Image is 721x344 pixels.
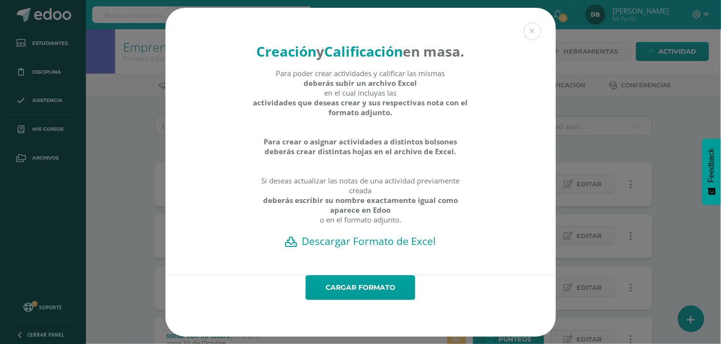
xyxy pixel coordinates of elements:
[252,68,469,234] div: Para poder crear actividades y calificar las mismas en el cual incluyas las Si deseas actualizar ...
[325,42,403,61] strong: Calificación
[252,42,469,61] h4: en masa.
[183,234,539,248] a: Descargar Formato de Excel
[257,42,317,61] strong: Creación
[524,22,541,40] button: Close (Esc)
[252,137,469,156] strong: Para crear o asignar actividades a distintos bolsones deberás crear distintas hojas en el archivo...
[306,275,415,300] a: Cargar formato
[252,195,469,215] strong: deberás escribir su nombre exactamente igual como aparece en Edoo
[252,98,469,117] strong: actividades que deseas crear y sus respectivas nota con el formato adjunto.
[317,42,325,61] strong: y
[304,78,417,88] strong: deberás subir un archivo Excel
[707,148,716,182] span: Feedback
[702,139,721,205] button: Feedback - Mostrar encuesta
